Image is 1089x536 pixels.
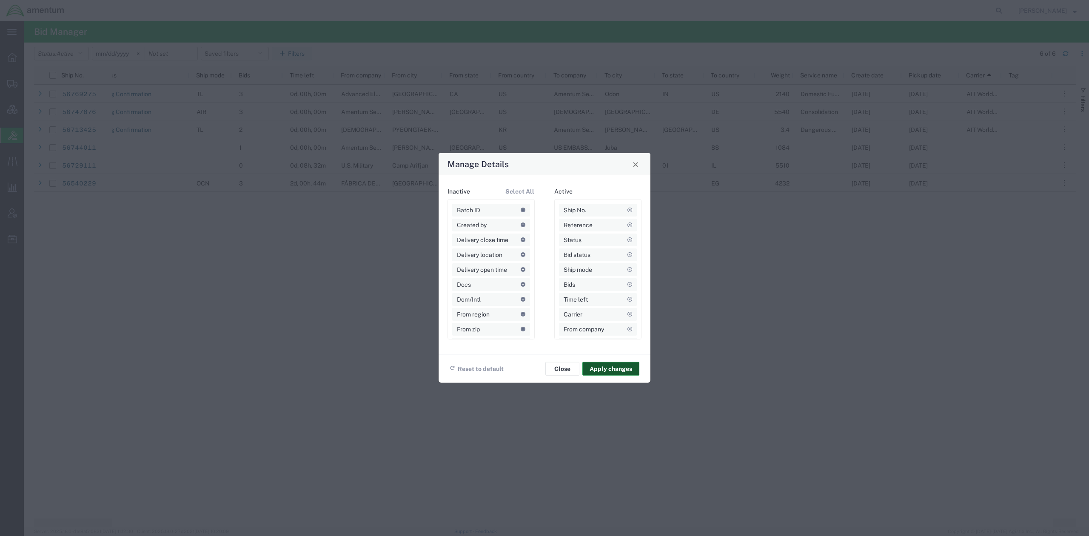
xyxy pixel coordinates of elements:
[448,158,509,170] h4: Manage Details
[564,204,586,217] span: Ship No.
[457,219,487,231] span: Created by
[564,263,592,276] span: Ship mode
[457,248,502,261] span: Delivery location
[545,362,579,376] button: Close
[457,204,480,217] span: Batch ID
[554,188,573,195] h4: Active
[564,323,604,336] span: From company
[564,278,575,291] span: Bids
[457,293,481,306] span: Dom/Intl
[630,158,641,170] button: Close
[564,338,589,351] span: From city
[564,293,588,306] span: Time left
[450,361,504,377] button: Reset to default
[457,308,490,321] span: From region
[457,234,508,246] span: Delivery close time
[457,263,507,276] span: Delivery open time
[582,362,639,376] button: Apply changes
[448,188,470,195] h4: Inactive
[564,219,593,231] span: Reference
[457,338,467,351] span: Hot
[564,234,582,246] span: Status
[505,184,535,200] button: Select All
[564,308,582,321] span: Carrier
[564,248,590,261] span: Bid status
[457,278,471,291] span: Docs
[457,323,480,336] span: From zip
